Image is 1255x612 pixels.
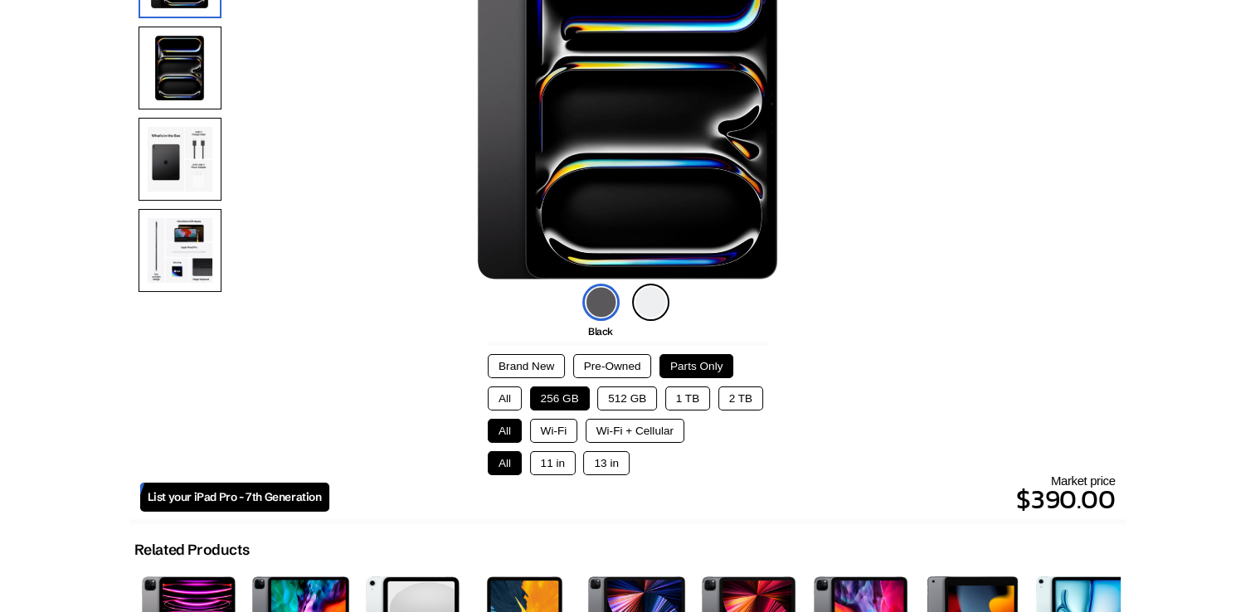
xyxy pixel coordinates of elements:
[632,284,669,321] img: silver-icon
[583,451,629,475] button: 13 in
[139,118,221,201] img: All
[148,490,322,504] span: List your iPad Pro - 7th Generation
[588,325,613,338] span: Black
[329,474,1116,519] div: Market price
[530,451,576,475] button: 11 in
[659,354,733,378] button: Parts Only
[329,479,1116,519] p: $390.00
[140,483,329,512] a: List your iPad Pro - 7th Generation
[488,386,522,410] button: All
[139,27,221,109] img: Front
[582,284,620,321] img: black-icon
[488,419,522,443] button: All
[488,354,565,378] button: Brand New
[139,209,221,292] img: Both All
[134,541,250,559] h2: Related Products
[718,386,763,410] button: 2 TB
[488,451,522,475] button: All
[530,419,578,443] button: Wi-Fi
[586,419,684,443] button: Wi-Fi + Cellular
[597,386,657,410] button: 512 GB
[530,386,590,410] button: 256 GB
[665,386,710,410] button: 1 TB
[573,354,652,378] button: Pre-Owned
